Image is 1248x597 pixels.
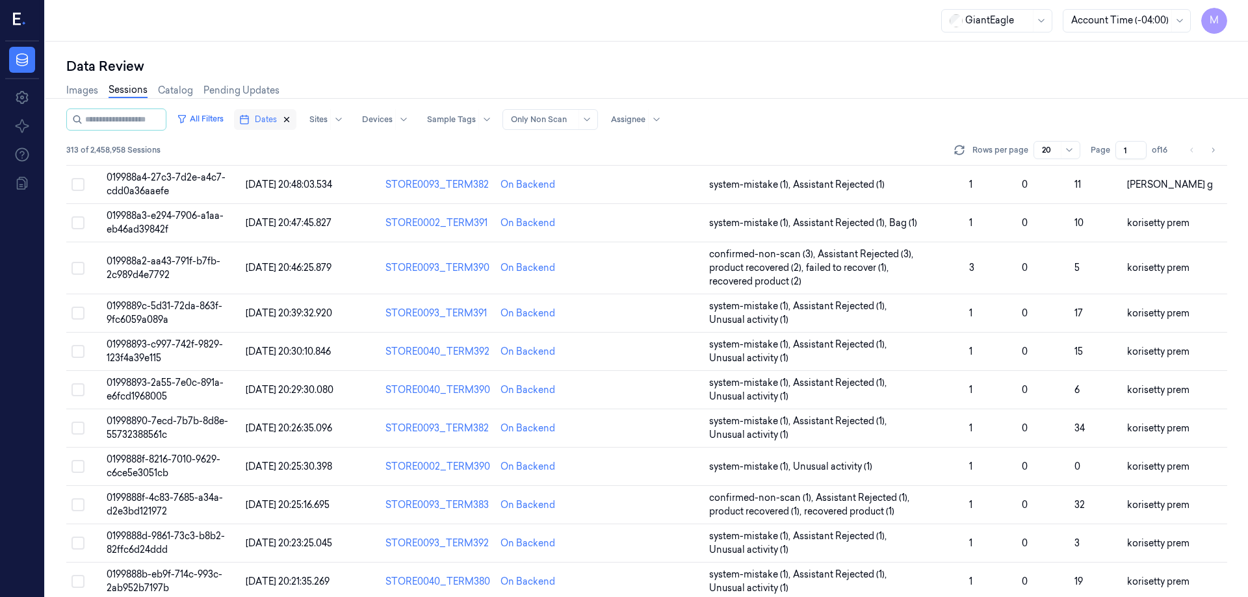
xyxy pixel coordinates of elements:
a: Images [66,84,98,97]
div: STORE0002_TERM391 [385,216,490,230]
button: Select row [71,178,84,191]
span: Assistant Rejected (1) , [793,338,889,351]
span: Unusual activity (1) [709,428,788,442]
span: 0 [1022,307,1028,319]
span: 3 [1074,537,1080,549]
span: Unusual activity (1) [709,351,788,365]
span: 0 [1022,576,1028,587]
span: 1 [969,384,972,396]
div: On Backend [500,575,555,589]
span: Unusual activity (1) [709,313,788,327]
span: 0 [1022,499,1028,511]
span: korisetty prem [1127,537,1189,549]
span: Assistant Rejected (1) [793,178,885,192]
span: Assistant Rejected (3) , [818,248,916,261]
span: 019988a4-27c3-7d2e-a4c7-cdd0a36aaefe [107,171,226,197]
div: On Backend [500,178,555,192]
span: 01998890-7ecd-7b7b-8d8e-55732388561c [107,415,228,440]
div: STORE0040_TERM392 [385,345,490,359]
span: system-mistake (1) , [709,178,793,192]
span: system-mistake (1) , [709,568,793,581]
span: 19 [1074,576,1083,587]
button: Select row [71,216,84,229]
span: korisetty prem [1127,217,1189,229]
button: Select row [71,262,84,275]
span: system-mistake (1) , [709,376,793,390]
span: Page [1091,144,1110,156]
span: 1 [969,346,972,357]
span: 5 [1074,262,1080,273]
span: 01998893-c997-742f-9829-123f4a39e115 [107,338,223,364]
span: korisetty prem [1127,307,1189,319]
span: system-mistake (1) , [709,338,793,351]
span: 10 [1074,217,1084,229]
span: Assistant Rejected (1) , [793,568,889,581]
div: On Backend [500,383,555,397]
span: system-mistake (1) , [709,299,793,313]
div: On Backend [500,498,555,512]
span: [DATE] 20:29:30.080 [246,384,333,396]
div: STORE0093_TERM383 [385,498,490,512]
span: [DATE] 20:30:10.846 [246,346,331,357]
span: korisetty prem [1127,262,1189,273]
span: korisetty prem [1127,576,1189,587]
button: M [1201,8,1227,34]
button: Select row [71,575,84,588]
nav: pagination [1183,141,1222,159]
span: Unusual activity (1) [709,390,788,403]
span: 0199889c-5d31-72da-863f-9fc6059a089a [107,300,222,325]
span: 0 [1022,346,1028,357]
div: STORE0093_TERM382 [385,178,490,192]
span: 313 of 2,458,958 Sessions [66,144,161,156]
span: 15 [1074,346,1083,357]
span: confirmed-non-scan (3) , [709,248,818,261]
span: Assistant Rejected (1) , [793,216,889,230]
span: korisetty prem [1127,461,1189,472]
span: 0 [1074,461,1080,472]
div: STORE0040_TERM390 [385,383,490,397]
span: korisetty prem [1127,499,1189,511]
span: [DATE] 20:21:35.269 [246,576,330,587]
span: 0 [1022,537,1028,549]
button: Select row [71,422,84,435]
span: [DATE] 20:25:16.695 [246,499,330,511]
span: confirmed-non-scan (1) , [709,491,816,505]
span: 019988a3-e294-7906-a1aa-eb46ad39842f [107,210,224,235]
span: 1 [969,217,972,229]
span: failed to recover (1) , [806,261,891,275]
span: korisetty prem [1127,346,1189,357]
span: 0 [1022,461,1028,472]
span: Dates [255,114,277,125]
span: 1 [969,461,972,472]
div: STORE0093_TERM391 [385,307,490,320]
button: Select row [71,383,84,396]
div: STORE0093_TERM392 [385,537,490,550]
span: 34 [1074,422,1085,434]
span: 0 [1022,384,1028,396]
span: 0199888f-4c83-7685-a34a-d2e3bd121972 [107,492,223,517]
span: korisetty prem [1127,422,1189,434]
span: product recovered (1) , [709,505,804,518]
span: 17 [1074,307,1083,319]
span: Unusual activity (1) [709,581,788,595]
div: On Backend [500,345,555,359]
div: STORE0002_TERM390 [385,460,490,474]
span: 0 [1022,179,1028,190]
span: 0199888d-9861-73c3-b8b2-82ffc6d24ddd [107,530,225,555]
button: Select row [71,345,84,358]
button: Select row [71,498,84,511]
span: Bag (1) [889,216,917,230]
div: On Backend [500,537,555,550]
span: 6 [1074,384,1080,396]
span: 1 [969,537,972,549]
span: [DATE] 20:25:30.398 [246,461,332,472]
span: [DATE] 20:46:25.879 [246,262,331,273]
div: STORE0093_TERM390 [385,261,490,275]
button: Select row [71,307,84,320]
button: Select row [71,460,84,473]
div: STORE0040_TERM380 [385,575,490,589]
span: 32 [1074,499,1085,511]
span: system-mistake (1) , [709,414,793,428]
div: On Backend [500,307,555,320]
